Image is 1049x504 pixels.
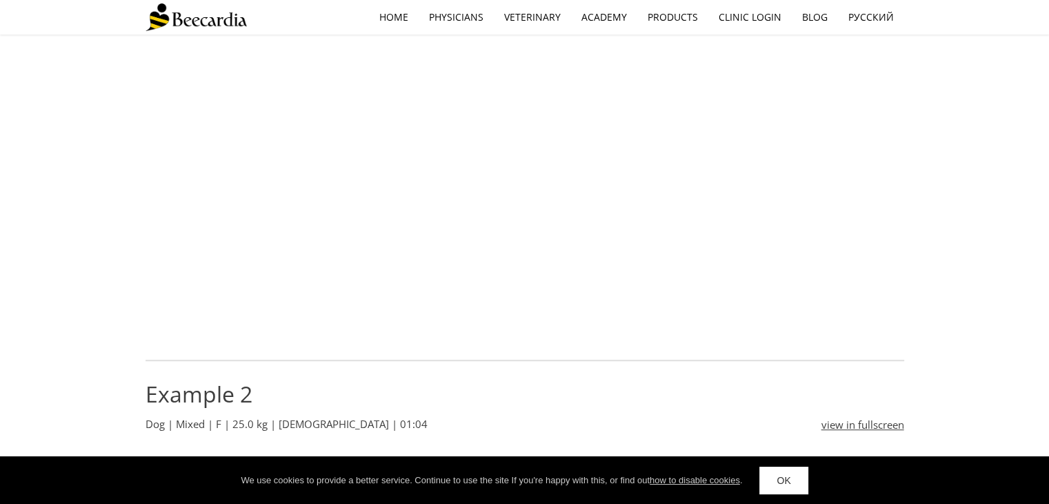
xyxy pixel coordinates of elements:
a: Academy [571,1,637,33]
div: We use cookies to provide a better service. Continue to use the site If you're happy with this, o... [241,474,742,487]
p: Dog | Mixed | F | 25.0 kg | [DEMOGRAPHIC_DATA] | 01:04 [146,416,790,432]
a: OK [759,467,808,494]
a: Veterinary [494,1,571,33]
a: view in fullscreen [821,416,904,433]
a: Русский [838,1,904,33]
span: Example 2 [146,379,252,409]
a: Products [637,1,708,33]
a: Clinic Login [708,1,792,33]
img: Beecardia [146,3,247,31]
a: Blog [792,1,838,33]
a: Physicians [419,1,494,33]
a: home [369,1,419,33]
a: how to disable cookies [650,475,740,485]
